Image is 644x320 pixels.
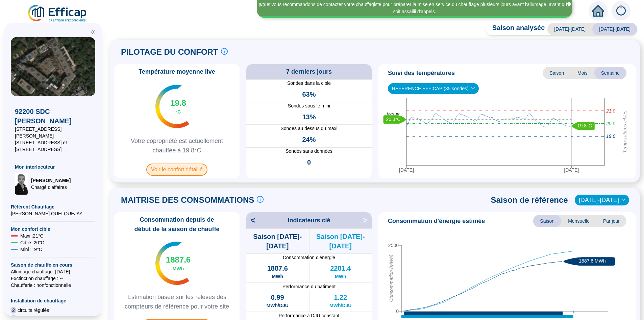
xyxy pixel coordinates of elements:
[334,293,347,302] span: 1.22
[91,30,95,34] span: double-left
[121,195,254,205] span: MAITRISE DES CONSOMMATIONS
[15,107,91,126] span: 92200 SDC [PERSON_NAME]
[246,148,372,155] span: Sondes sans données
[579,195,625,205] span: 2022-2023
[288,216,330,225] span: Indicateurs clé
[386,117,401,122] text: 20.3°C
[547,23,592,35] span: [DATE]-[DATE]
[330,264,351,273] span: 2281.4
[329,302,351,309] span: MWh/DJU
[15,164,91,170] span: Mon interlocuteur
[389,254,394,302] tspan: Consommation (MWh)
[11,268,95,275] span: Allumage chauffage : [DATE]
[388,216,485,226] span: Consommation d'énergie estimée
[20,232,44,239] span: Maxi : 21 °C
[246,283,372,290] span: Performance du batiment
[579,258,605,264] text: 1887.6 MWh
[11,210,95,217] span: [PERSON_NAME] QUELQUEJAY
[543,67,571,79] span: Saison
[11,262,95,268] span: Saison de chauffe en cours
[11,203,95,210] span: Référent Chauffage
[117,215,237,234] span: Consommation depuis de début de la saison de chauffe
[571,67,594,79] span: Mois
[309,232,372,251] span: Saison [DATE]-[DATE]
[15,139,91,153] span: [STREET_ADDRESS] et [STREET_ADDRESS]
[121,47,218,57] span: PILOTAGE DU CONFORT
[257,196,264,203] span: info-circle
[11,297,95,304] span: Installation de chauffage
[399,167,414,173] tspan: [DATE]
[286,67,332,76] span: 7 derniers jours
[11,275,95,282] span: Exctinction chauffage : --
[170,98,186,108] span: 19.8
[11,307,16,314] span: 2
[577,123,592,128] text: 19.8°C
[246,232,309,251] span: Saison [DATE]-[DATE]
[491,195,568,205] span: Saison de référence
[146,164,207,176] span: Voir le confort détaillé
[27,4,88,23] img: efficap energie logo
[612,1,630,20] img: alerts
[566,2,571,6] span: close-circle
[561,215,596,227] span: Mensuelle
[117,292,237,311] span: Estimation basée sur les relevés des compteurs de référence pour votre site
[471,87,475,91] span: down
[246,215,255,226] span: <
[392,83,475,94] span: REFERENCE EFFICAP (35 sondes)
[267,264,288,273] span: 1887.6
[388,68,455,78] span: Suivi des températures
[176,108,181,115] span: °C
[31,184,71,191] span: Chargé d'affaires
[396,309,399,314] tspan: 0
[335,273,346,280] span: MWh
[221,48,228,55] span: info-circle
[606,133,615,139] tspan: 19.0
[18,307,49,314] span: circuits régulés
[606,108,615,114] tspan: 21.0
[622,110,627,153] tspan: Températures cibles
[258,2,265,7] i: 3 / 3
[388,243,399,248] tspan: 2500
[166,254,191,265] span: 1887.6
[11,282,95,289] span: Chaufferie : non fonctionnelle
[134,67,219,76] span: Température moyenne live
[307,157,311,167] span: 0
[155,242,190,285] img: indicateur températures
[592,23,637,35] span: [DATE]-[DATE]
[15,173,28,195] img: Chargé d'affaires
[564,167,579,173] tspan: [DATE]
[20,246,42,253] span: Mini : 19 °C
[302,112,316,122] span: 13%
[246,254,372,261] span: Consommation d'énergie
[15,126,91,139] span: [STREET_ADDRESS][PERSON_NAME]
[302,135,316,144] span: 24%
[11,226,95,232] span: Mon confort cible
[20,239,44,246] span: Cible : 20 °C
[271,293,284,302] span: 0.99
[302,90,316,99] span: 63%
[363,215,372,226] span: >
[267,302,289,309] span: MWh/DJU
[594,67,626,79] span: Semaine
[533,215,561,227] span: Saison
[272,273,283,280] span: MWh
[117,136,237,155] span: Votre copropriété est actuellement chauffée à 19.8°C
[596,215,626,227] span: Par jour
[246,312,372,319] span: Performance à DJU constant
[606,121,615,126] tspan: 20.0
[246,80,372,87] span: Sondes dans la cible
[486,23,545,35] span: Saison analysée
[31,177,71,184] span: [PERSON_NAME]
[246,102,372,109] span: Sondes sous le mini
[387,112,399,115] text: Moyenne
[173,265,184,272] span: MWh
[246,125,372,132] span: Sondes au dessus du maxi
[155,85,190,128] img: indicateur températures
[592,5,604,17] span: home
[258,1,571,15] div: Nous vous recommandons de contacter votre chauffagiste pour préparer la mise en service du chauff...
[621,198,625,202] span: down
